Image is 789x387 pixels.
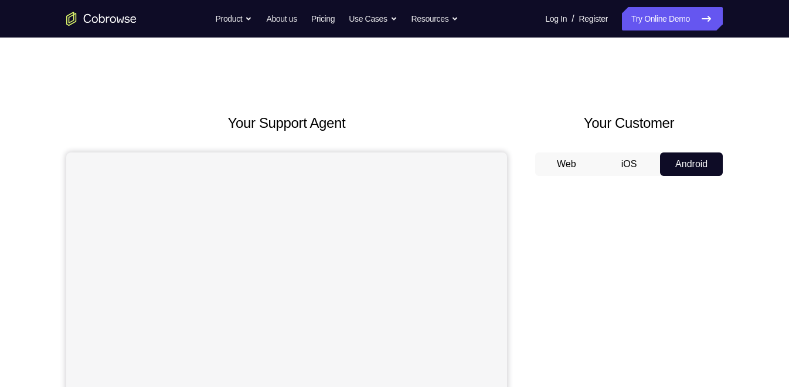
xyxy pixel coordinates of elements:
span: / [572,12,574,26]
h2: Your Customer [535,113,723,134]
a: Pricing [311,7,335,30]
a: Go to the home page [66,12,137,26]
a: About us [266,7,297,30]
a: Try Online Demo [622,7,723,30]
button: Product [216,7,253,30]
button: Use Cases [349,7,397,30]
button: Resources [411,7,459,30]
button: Web [535,152,598,176]
h2: Your Support Agent [66,113,507,134]
a: Log In [545,7,567,30]
button: Android [660,152,723,176]
a: Register [579,7,608,30]
button: iOS [598,152,661,176]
